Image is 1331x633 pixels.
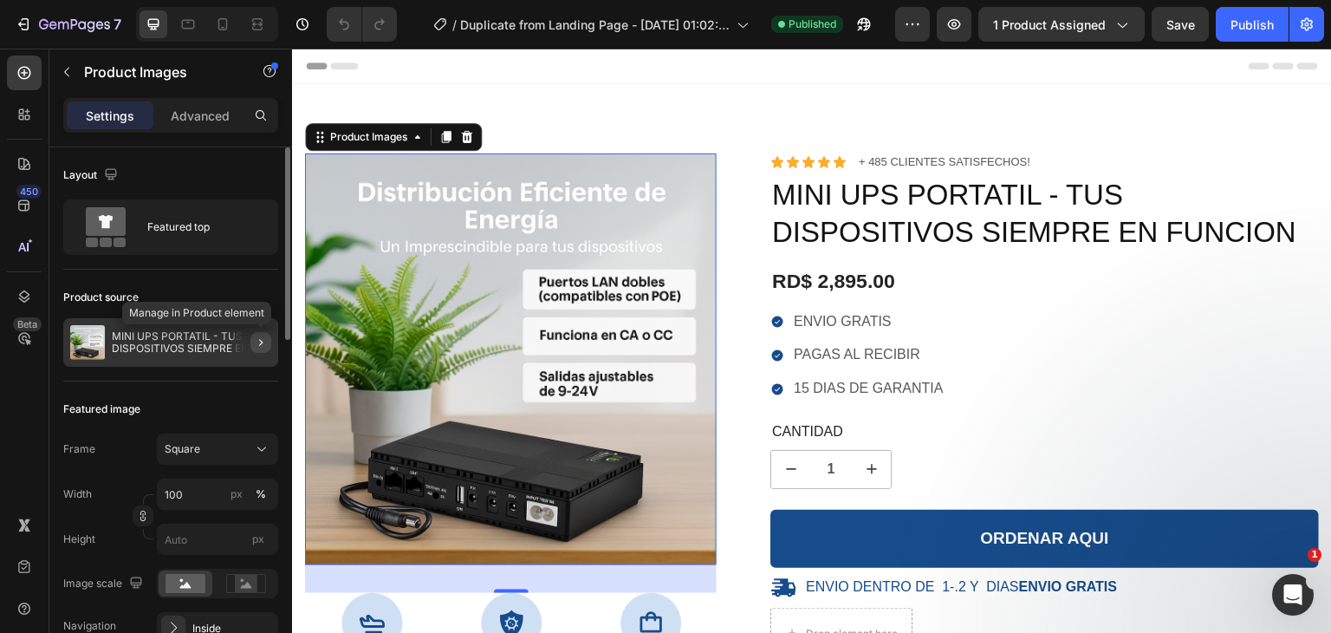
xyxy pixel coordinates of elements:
[514,578,606,592] div: Drop element here
[518,402,560,440] input: quantity
[327,7,397,42] div: Undo/Redo
[502,297,652,316] p: PAGAS AL RECIBIR
[171,107,230,125] p: Advanced
[514,530,825,548] p: ENVIO DENTRO DE 1-.2 Y DIAS
[86,107,134,125] p: Settings
[480,375,1025,393] p: CANTIDAD
[157,434,278,465] button: Square
[63,164,121,187] div: Layout
[452,16,457,34] span: /
[7,7,129,42] button: 7
[13,317,42,331] div: Beta
[1308,548,1321,562] span: 1
[460,16,730,34] span: Duplicate from Landing Page - [DATE] 01:02:42
[1152,7,1209,42] button: Save
[502,331,652,349] p: 15 DIAS DE GARANTIA
[63,572,146,596] div: Image scale
[157,524,278,555] input: px
[63,532,95,547] label: Height
[63,486,92,502] label: Width
[727,531,826,545] strong: ENVIO GRATIS
[250,484,271,505] button: px
[478,461,1027,519] button: ORDENAR AQUI
[789,16,836,32] span: Published
[479,402,518,440] button: decrement
[63,441,95,457] label: Frame
[147,207,253,247] div: Featured top
[502,264,652,283] p: ENVIO GRATIS
[1216,7,1289,42] button: Publish
[292,49,1331,633] iframe: Design area
[230,486,243,502] div: px
[478,127,1027,205] h1: MINI UPS PORTATIL - TUS DISPOSITIVOS SIEMPRE EN FUNCION
[84,62,231,82] p: Product Images
[70,325,105,360] img: product feature img
[256,486,266,502] div: %
[1230,16,1274,34] div: Publish
[560,402,599,440] button: increment
[1166,17,1195,32] span: Save
[114,14,121,35] p: 7
[478,219,1027,248] div: RD$ 2,895.00
[112,330,271,355] p: MINI UPS PORTATIL - TUS DISPOSITIVOS SIEMPRE EN FUNCION
[567,107,738,121] p: + 485 CLIENTES SATISFECHOS!
[688,480,816,501] div: ORDENAR AQUI
[993,16,1106,34] span: 1 product assigned
[63,401,140,417] div: Featured image
[16,185,42,199] div: 450
[63,290,139,305] div: Product source
[157,479,278,510] input: px%
[978,7,1145,42] button: 1 product assigned
[1272,574,1314,616] iframe: Intercom live chat
[226,484,247,505] button: %
[165,441,200,457] span: Square
[252,532,264,545] span: px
